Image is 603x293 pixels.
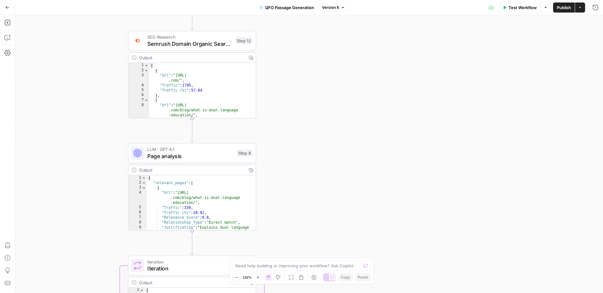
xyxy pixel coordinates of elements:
div: 5 [128,205,147,210]
div: 3 [128,185,147,190]
div: 4 [128,190,147,205]
span: Toggle code folding, rows 1 through 997 [144,63,149,68]
span: Publish [557,4,571,11]
span: Version 6 [322,5,339,10]
div: 8 [128,220,147,225]
button: Paste [355,273,371,281]
span: QFO Passage Generation [265,4,314,11]
span: Page analysis [147,152,233,160]
span: Copy [341,274,350,280]
div: Output [139,279,243,286]
g: Edge from step_11 to step_12 [191,6,193,30]
span: SEO Research [147,34,232,40]
div: Step 12 [235,37,253,45]
button: Copy [338,273,353,281]
div: 5 [128,88,149,93]
div: 9 [128,225,147,240]
g: Edge from step_8 to step_13 [191,231,193,255]
span: Iteration [147,258,232,265]
span: Toggle code folding, rows 1 through 3 [139,288,144,293]
div: 2 [128,180,147,185]
span: 132% [243,275,252,280]
span: Toggle code folding, rows 2 through 43 [142,180,146,185]
button: Version 6 [319,3,348,12]
div: 1 [128,175,147,180]
img: otu06fjiulrdwrqmbs7xihm55rg9 [133,37,142,44]
div: 7 [128,98,149,103]
span: Toggle code folding, rows 2 through 6 [144,68,149,73]
div: Output [139,167,243,173]
div: 6 [128,93,149,98]
div: 4 [128,83,149,88]
div: 3 [128,73,149,83]
div: 8 [128,103,149,117]
span: Toggle code folding, rows 3 through 10 [142,185,146,190]
button: Test Workflow [499,3,541,13]
div: 1 [128,63,149,68]
div: 7 [128,215,147,220]
div: 2 [128,68,149,73]
span: Test Workflow [508,4,537,11]
span: Toggle code folding, rows 7 through 11 [144,98,149,103]
span: Paste [358,274,368,280]
span: LLM · GPT-4.1 [147,146,233,153]
g: Edge from step_12 to step_8 [191,118,193,142]
button: QFO Passage Generation [256,3,318,13]
div: 1 [128,288,144,293]
div: 6 [128,210,147,215]
span: Iteration [147,264,232,272]
div: LLM · GPT-4.1Page analysisStep 8Output{ "relevant_pages":[ { "Url":"[URL] .com/blog/what-is-dual-... [128,143,256,231]
div: Output [139,54,243,61]
span: Semrush Domain Organic Search Pages [147,40,232,48]
span: Toggle code folding, rows 1 through 44 [142,175,146,180]
button: Publish [553,3,575,13]
div: Step 8 [237,149,253,157]
div: 9 [128,118,149,123]
div: SEO ResearchSemrush Domain Organic Search PagesStep 12Output[ { "Url":"[URL] .com/", "Traffic":17... [128,31,256,118]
